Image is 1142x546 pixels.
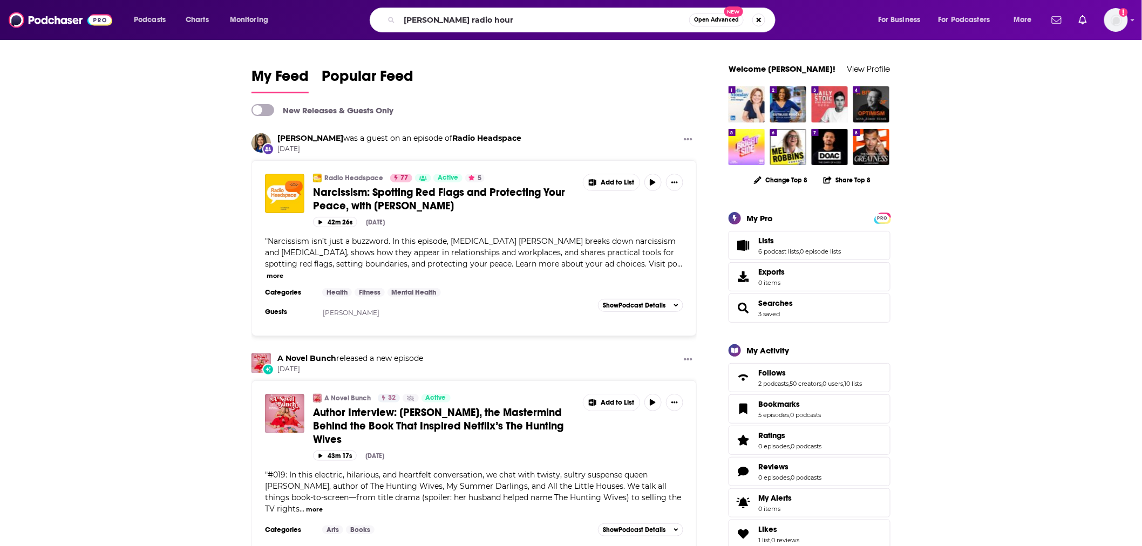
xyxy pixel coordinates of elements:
[790,442,791,450] span: ,
[729,394,891,424] span: Bookmarks
[843,380,844,387] span: ,
[812,86,848,122] img: The Daily Stoic
[729,129,765,165] img: The Bright Side
[251,67,309,93] a: My Feed
[426,393,446,404] span: Active
[277,133,521,144] h3: was a guest on an episode of
[758,431,785,440] span: Ratings
[251,133,271,153] img: Dr. Ramani Durvasula
[876,213,889,221] a: PRO
[603,302,665,309] span: Show Podcast Details
[694,17,739,23] span: Open Advanced
[265,174,304,213] img: Narcissism: Spotting Red Flags and Protecting Your Peace, with Dr. Ramani Durvasula
[324,174,383,182] a: Radio Headspace
[758,411,789,419] a: 5 episodes
[758,248,799,255] a: 6 podcast lists
[666,394,683,411] button: Show More Button
[799,248,800,255] span: ,
[300,504,304,514] span: ...
[277,145,521,154] span: [DATE]
[601,399,634,407] span: Add to List
[452,133,521,143] a: Radio Headspace
[729,86,765,122] a: Hello Monday with Jessi Hempel
[1104,8,1128,32] button: Show profile menu
[812,129,848,165] img: The Diary Of A CEO with Steven Bartlett
[823,169,872,190] button: Share Top 8
[388,288,441,297] a: Mental Health
[821,380,822,387] span: ,
[758,524,799,534] a: Likes
[790,411,821,419] a: 0 podcasts
[758,368,862,378] a: Follows
[853,129,889,165] img: The School of Greatness
[770,86,806,122] img: The Gutbliss Podcast
[251,353,271,373] a: A Novel Bunch
[758,493,792,503] span: My Alerts
[1119,8,1128,17] svg: Add a profile image
[313,406,575,446] a: Author Interview: [PERSON_NAME], the Mastermind Behind the Book That Inspired Netflix’s The Hunti...
[729,488,891,517] a: My Alerts
[689,13,744,26] button: Open AdvancedNew
[758,524,777,534] span: Likes
[251,104,393,116] a: New Releases & Guests Only
[346,525,375,534] a: Books
[1006,11,1045,29] button: open menu
[277,133,343,143] a: Dr. Ramani Durvasula
[313,451,357,461] button: 43m 17s
[265,236,677,269] span: "
[788,380,790,387] span: ,
[262,143,274,155] div: New Appearance
[822,380,843,387] a: 0 users
[758,279,785,286] span: 0 items
[265,394,304,433] a: Author Interview: May Cobb, the Mastermind Behind the Book That Inspired Netflix’s The Hunting Wives
[230,12,268,28] span: Monitoring
[732,370,754,385] a: Follows
[277,365,423,374] span: [DATE]
[878,12,921,28] span: For Business
[790,380,821,387] a: 50 creators
[390,174,412,182] a: 77
[679,133,697,147] button: Show More Button
[666,174,683,191] button: Show More Button
[758,368,786,378] span: Follows
[758,462,821,472] a: Reviews
[265,525,314,534] h3: Categories
[758,380,788,387] a: 2 podcasts
[313,217,357,227] button: 42m 26s
[313,406,563,446] span: Author Interview: [PERSON_NAME], the Mastermind Behind the Book That Inspired Netflix’s The Hunti...
[265,288,314,297] h3: Categories
[758,536,770,544] a: 1 list
[932,11,1006,29] button: open menu
[876,214,889,222] span: PRO
[134,12,166,28] span: Podcasts
[313,394,322,402] img: A Novel Bunch
[355,288,385,297] a: Fitness
[1075,11,1091,29] a: Show notifications dropdown
[746,213,773,223] div: My Pro
[853,86,889,122] img: A Bit of Optimism
[746,345,789,356] div: My Activity
[800,248,841,255] a: 0 episode lists
[313,174,322,182] a: Radio Headspace
[366,219,385,226] div: [DATE]
[790,474,791,481] span: ,
[322,288,352,297] a: Health
[758,310,780,318] a: 3 saved
[758,399,821,409] a: Bookmarks
[770,536,771,544] span: ,
[679,353,697,367] button: Show More Button
[306,505,323,514] button: more
[422,394,451,402] a: Active
[9,10,112,30] img: Podchaser - Follow, Share and Rate Podcasts
[677,259,682,269] span: ...
[758,298,793,308] a: Searches
[789,411,790,419] span: ,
